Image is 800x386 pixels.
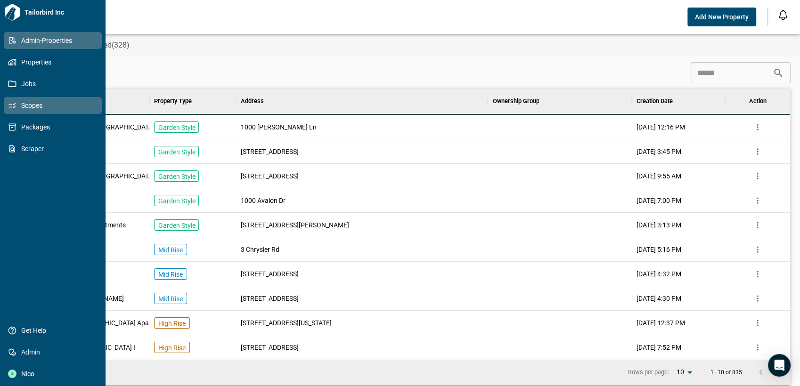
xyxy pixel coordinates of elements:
button: more [751,316,765,330]
span: Add New Property [695,12,749,22]
button: more [751,218,765,232]
span: Tailorbird Inc [21,8,102,17]
span: [DATE] 4:32 PM [637,269,681,279]
span: 1000 Avalon Dr [241,196,286,205]
p: Garden Style [158,172,196,181]
span: Get Help [16,326,93,335]
span: 3 Chrysler Rd [241,245,279,254]
div: Action [725,88,790,114]
span: [STREET_ADDRESS] [241,269,299,279]
a: Properties [4,54,102,71]
button: more [751,120,765,134]
p: Mid Rise [158,245,183,255]
p: Garden Style [158,123,196,132]
div: Creation Date [632,88,726,114]
div: Open Intercom Messenger [768,354,791,377]
button: more [751,145,765,159]
div: Address [241,88,264,114]
span: Scopes [16,101,93,110]
span: [STREET_ADDRESS] [241,147,299,156]
span: 1000 [PERSON_NAME] Ln [241,122,317,132]
div: Property Type [149,88,236,114]
a: Jobs [4,75,102,92]
span: Packages [16,122,93,132]
button: more [751,291,765,306]
a: Scraper [4,140,102,157]
span: [DATE] 4:30 PM [637,294,681,303]
p: Mid Rise [158,270,183,279]
span: [STREET_ADDRESS] [241,294,299,303]
p: 1–10 of 835 [710,370,742,376]
span: [DATE] 7:52 PM [637,343,681,352]
button: Open notification feed [776,8,791,23]
span: [STREET_ADDRESS] [241,343,299,352]
span: Admin [16,347,93,357]
p: Garden Style [158,196,196,206]
span: [DATE] 3:13 PM [637,220,681,230]
span: [DATE] 12:37 PM [637,318,685,328]
p: Garden Style [158,147,196,157]
span: [DATE] 3:45 PM [637,147,681,156]
div: 10 [673,365,695,379]
span: [DATE] 5:16 PM [637,245,681,254]
span: Nico [16,369,93,378]
a: Scopes [4,97,102,114]
button: more [751,193,765,208]
p: Rows per page: [628,368,669,377]
p: Mid Rise [158,294,183,304]
div: Ownership Group [488,88,632,114]
button: Add New Property [687,8,756,26]
button: more [751,340,765,354]
div: Creation Date [637,88,673,114]
button: more [751,242,765,257]
span: [STREET_ADDRESS][PERSON_NAME] [241,220,349,230]
span: [US_STATE][GEOGRAPHIC_DATA] Apartments [39,318,172,328]
div: base tabs [24,34,800,56]
p: High Rise [158,319,186,328]
span: Jobs [16,79,93,88]
div: Action [749,88,767,114]
button: more [751,267,765,281]
div: Property Type [154,88,192,114]
a: Admin [4,344,102,361]
span: Scraper [16,144,93,153]
button: more [751,169,765,183]
span: [DATE] 12:16 PM [637,122,685,132]
span: [STREET_ADDRESS][US_STATE] [241,318,332,328]
span: Properties [16,57,93,67]
span: Archived(328) [83,40,130,50]
span: [DATE] 9:55 AM [637,171,681,181]
span: Admin-Properties [16,36,93,45]
a: Admin-Properties [4,32,102,49]
p: High Rise [158,343,186,353]
a: Packages [4,119,102,136]
span: [DATE] 7:00 PM [637,196,681,205]
div: Property Name [34,88,149,114]
div: Ownership Group [492,88,539,114]
span: [STREET_ADDRESS] [241,171,299,181]
div: Address [236,88,488,114]
p: Garden Style [158,221,196,230]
